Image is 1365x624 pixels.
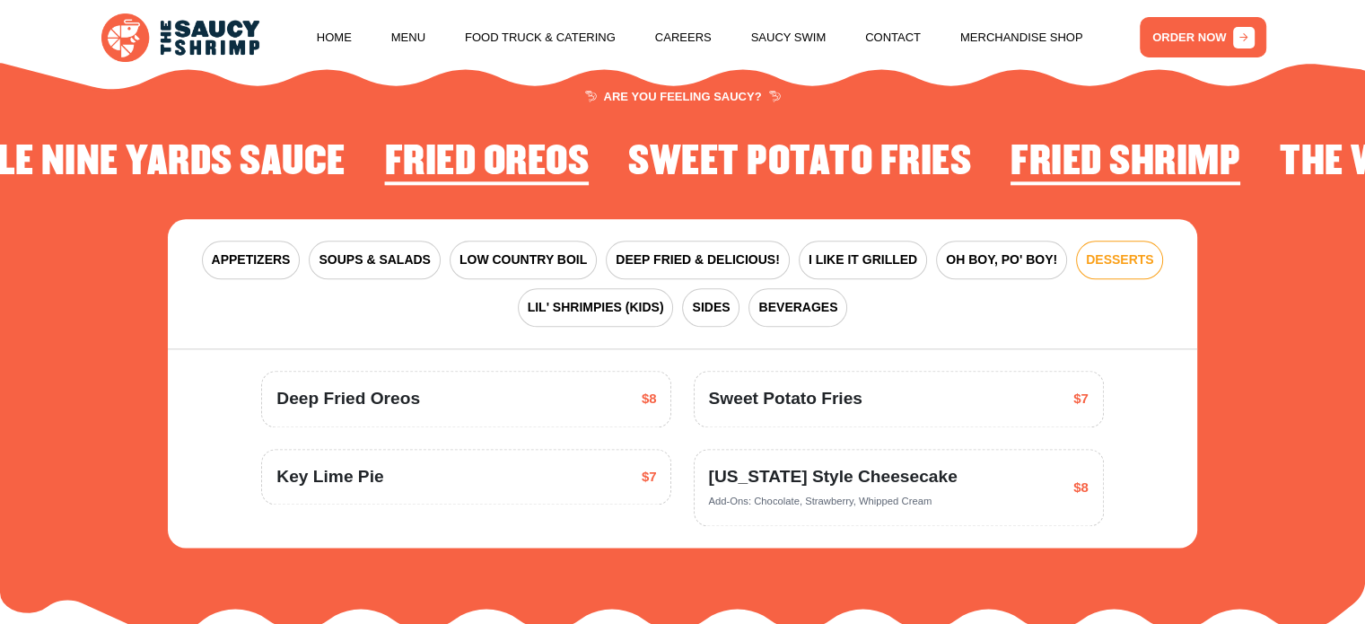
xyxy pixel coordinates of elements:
button: SIDES [682,288,739,327]
a: Food Truck & Catering [465,4,616,72]
span: $8 [642,389,657,409]
span: DEEP FRIED & DELICIOUS! [616,250,780,269]
h2: Fried Shrimp [1011,140,1240,185]
h2: Sweet Potato Fries [628,140,971,185]
span: OH BOY, PO' BOY! [946,250,1057,269]
li: 1 of 4 [1011,140,1240,190]
a: Merchandise Shop [960,4,1083,72]
a: Home [317,4,352,72]
img: logo [101,13,259,61]
button: DEEP FRIED & DELICIOUS! [606,241,790,279]
span: $8 [1073,478,1089,498]
button: LOW COUNTRY BOIL [450,241,597,279]
button: APPETIZERS [202,241,301,279]
span: SIDES [692,298,730,317]
span: LIL' SHRIMPIES (KIDS) [528,298,664,317]
button: SOUPS & SALADS [309,241,440,279]
h2: Fried Oreos [385,140,590,185]
li: 3 of 4 [385,140,590,190]
a: Saucy Swim [751,4,827,72]
span: Add-Ons: Chocolate, Strawberry, Whipped Cream [708,496,932,506]
a: Careers [655,4,712,72]
a: Menu [391,4,425,72]
span: $7 [642,467,657,488]
span: Key Lime Pie [276,464,383,490]
li: 4 of 4 [628,140,971,190]
span: Sweet Potato Fries [708,386,862,412]
span: Deep Fried Oreos [276,386,420,412]
button: I LIKE IT GRILLED [799,241,927,279]
span: ARE YOU FEELING SAUCY? [584,91,780,102]
a: Contact [865,4,921,72]
span: DESSERTS [1086,250,1153,269]
button: OH BOY, PO' BOY! [936,241,1067,279]
a: ORDER NOW [1140,17,1266,57]
span: LOW COUNTRY BOIL [459,250,587,269]
span: APPETIZERS [212,250,291,269]
span: BEVERAGES [758,298,837,317]
button: DESSERTS [1076,241,1163,279]
span: $7 [1073,389,1089,409]
span: I LIKE IT GRILLED [809,250,917,269]
span: [US_STATE] Style Cheesecake [708,464,957,490]
span: SOUPS & SALADS [319,250,430,269]
button: LIL' SHRIMPIES (KIDS) [518,288,674,327]
button: BEVERAGES [748,288,847,327]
